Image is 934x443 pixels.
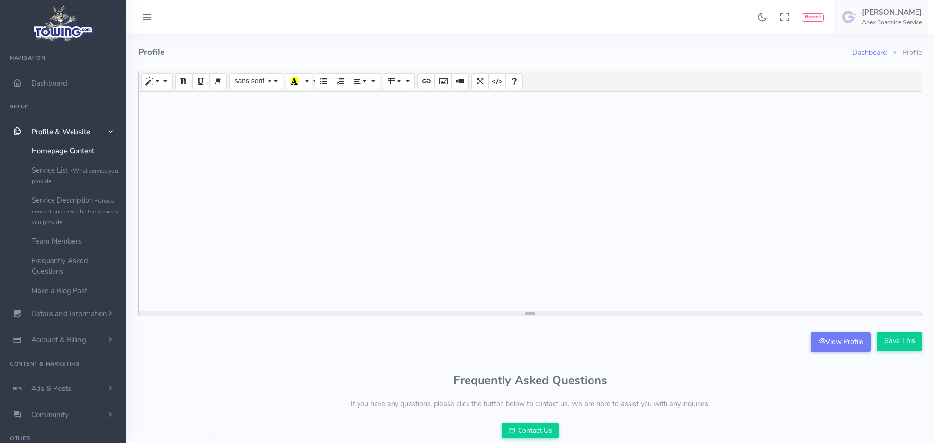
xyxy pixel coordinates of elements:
[24,160,126,191] a: Service List -What service you provide
[32,167,118,185] small: What service you provide
[31,335,86,345] span: Account & Billing
[862,8,922,16] h5: [PERSON_NAME]
[175,73,193,89] button: Bold (CTRL+B)
[471,73,489,89] button: Full Screen
[138,399,922,409] p: If you have any questions, please click the button below to contact us. We are here to assist you...
[139,311,922,316] div: resize
[234,77,264,85] span: sans-serif
[31,78,67,88] span: Dashboard
[24,141,126,160] a: Homepage Content
[877,332,922,351] input: Save This
[31,384,71,393] span: Ads & Posts
[852,48,887,57] a: Dashboard
[505,73,523,89] button: Help
[349,73,380,89] button: Paragraph
[286,73,303,89] button: Recent Color
[24,231,126,251] a: Team Members
[332,73,349,89] button: Ordered list (CTRL+SHIFT+NUM8)
[315,73,332,89] button: Unordered list (CTRL+SHIFT+NUM7)
[24,281,126,301] a: Make a Blog Post
[488,73,506,89] button: Code View
[383,73,414,89] button: Table
[811,332,871,352] a: View Profile
[192,73,210,89] button: Underline (CTRL+U)
[209,73,227,89] button: Remove Font Style (CTRL+\)
[138,374,922,387] h3: Frequently Asked Questions
[842,9,857,25] img: user-image
[141,73,173,89] button: Style
[32,197,118,226] small: Create content and describe the services you provide
[24,251,126,281] a: Frequently Asked Questions
[417,73,435,89] button: Link (CTRL+K)
[451,73,469,89] button: Video
[31,410,69,420] span: Community
[31,127,90,137] span: Profile & Website
[303,73,312,89] button: More Color
[434,73,452,89] button: Picture
[31,309,107,319] span: Details and Information
[887,48,922,58] li: Profile
[24,191,126,231] a: Service Description -Create content and describe the services you provide
[138,34,852,71] h4: Profile
[802,13,824,22] button: Report
[229,73,283,89] button: Font Family
[31,3,96,44] img: logo
[502,423,559,438] a: Contact Us
[862,19,922,26] h6: Apex Roadside Service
